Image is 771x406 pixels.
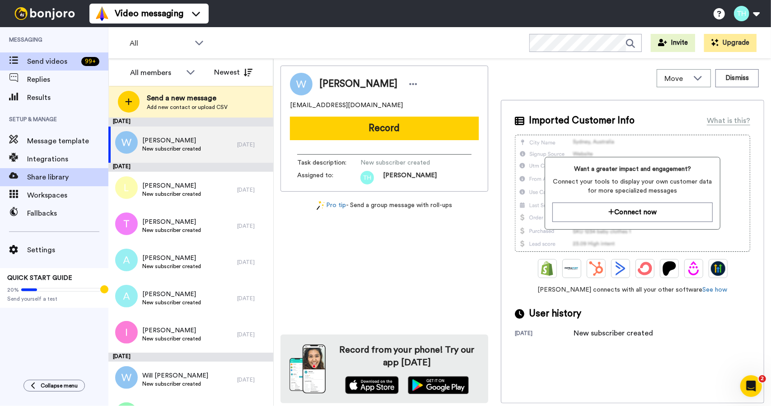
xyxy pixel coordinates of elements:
[704,34,757,52] button: Upgrade
[574,328,653,339] div: New subscriber created
[100,285,108,293] div: Tooltip anchor
[115,212,138,235] img: t.png
[115,321,138,344] img: i.png
[147,104,228,111] span: Add new contact or upload CSV
[237,222,269,230] div: [DATE]
[237,376,269,383] div: [DATE]
[651,34,695,52] button: Invite
[290,345,326,393] img: download
[703,287,728,293] a: See how
[27,56,78,67] span: Send videos
[41,382,78,389] span: Collapse menu
[142,136,201,145] span: [PERSON_NAME]
[297,158,360,167] span: Task description :
[515,285,750,294] span: [PERSON_NAME] connects with all your other software
[27,245,108,255] span: Settings
[297,171,360,184] span: Assigned to:
[613,261,628,276] img: ActiveCampaign
[142,145,201,152] span: New subscriber created
[108,163,273,172] div: [DATE]
[290,117,479,140] button: Record
[687,261,701,276] img: Drip
[707,115,750,126] div: What is this?
[740,375,762,397] iframe: Intercom live chat
[130,38,190,49] span: All
[27,190,108,201] span: Workspaces
[142,254,201,263] span: [PERSON_NAME]
[408,376,469,394] img: playstore
[237,259,269,266] div: [DATE]
[383,171,437,184] span: [PERSON_NAME]
[115,366,138,389] img: w.png
[142,290,201,299] span: [PERSON_NAME]
[142,299,201,306] span: New subscriber created
[360,171,374,184] img: th.png
[142,371,208,380] span: Will [PERSON_NAME]
[27,172,108,183] span: Share library
[237,295,269,302] div: [DATE]
[95,6,109,21] img: vm-color.svg
[115,285,138,307] img: a.png
[552,177,713,195] span: Connect your tools to display your own customer data for more specialized messages
[237,186,269,194] div: [DATE]
[552,165,713,174] span: Want a greater impact and engagement?
[142,190,201,198] span: New subscriber created
[115,176,138,199] img: l.png
[515,330,574,339] div: [DATE]
[662,261,677,276] img: Patreon
[142,335,201,342] span: New subscriber created
[142,227,201,234] span: New subscriber created
[345,376,399,394] img: appstore
[27,92,108,103] span: Results
[237,331,269,338] div: [DATE]
[290,101,403,110] span: [EMAIL_ADDRESS][DOMAIN_NAME]
[147,93,228,104] span: Send a new message
[589,261,603,276] img: Hubspot
[319,77,397,91] span: [PERSON_NAME]
[759,375,766,382] span: 2
[664,73,689,84] span: Move
[529,114,635,127] span: Imported Customer Info
[638,261,652,276] img: ConvertKit
[108,118,273,127] div: [DATE]
[27,154,108,165] span: Integrations
[540,261,555,276] img: Shopify
[11,7,79,20] img: bj-logo-header-white.svg
[317,201,346,210] a: Pro tip
[529,307,581,321] span: User history
[207,63,259,81] button: Newest
[280,201,488,210] div: - Send a group message with roll-ups
[115,7,183,20] span: Video messaging
[552,203,713,222] button: Connect now
[115,131,138,154] img: w.png
[142,217,201,227] span: [PERSON_NAME]
[7,286,19,293] span: 20%
[27,74,108,85] span: Replies
[317,201,325,210] img: magic-wand.svg
[142,326,201,335] span: [PERSON_NAME]
[237,141,269,148] div: [DATE]
[715,69,759,87] button: Dismiss
[23,380,85,392] button: Collapse menu
[142,380,208,387] span: New subscriber created
[81,57,99,66] div: 99 +
[335,344,479,369] h4: Record from your phone! Try our app [DATE]
[115,249,138,271] img: a.png
[108,353,273,362] div: [DATE]
[290,73,313,95] img: Image of Wendi Jackson
[7,295,101,302] span: Send yourself a test
[27,208,108,219] span: Fallbacks
[130,67,182,78] div: All members
[27,136,108,146] span: Message template
[7,275,72,281] span: QUICK START GUIDE
[360,158,446,167] span: New subscriber created
[142,181,201,190] span: [PERSON_NAME]
[711,261,725,276] img: GoHighLevel
[565,261,579,276] img: Ontraport
[142,263,201,270] span: New subscriber created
